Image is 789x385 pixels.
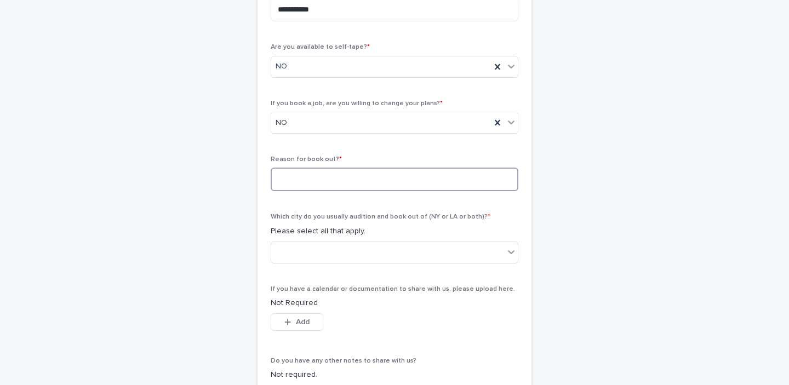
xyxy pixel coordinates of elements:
span: Which city do you usually audition and book out of (NY or LA or both)? [271,214,490,220]
span: Add [296,318,310,326]
span: NO [276,117,287,129]
span: If you book a job, are you willing to change your plans? [271,100,443,107]
button: Add [271,313,323,331]
p: Not Required [271,297,518,309]
span: Are you available to self-tape? [271,44,370,50]
span: Reason for book out? [271,156,342,163]
span: If you have a calendar or documentation to share with us, please upload here. [271,286,515,292]
p: Please select all that apply. [271,226,518,237]
p: Not required. [271,369,518,381]
span: NO [276,61,287,72]
span: Do you have any other notes to share with us? [271,358,416,364]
